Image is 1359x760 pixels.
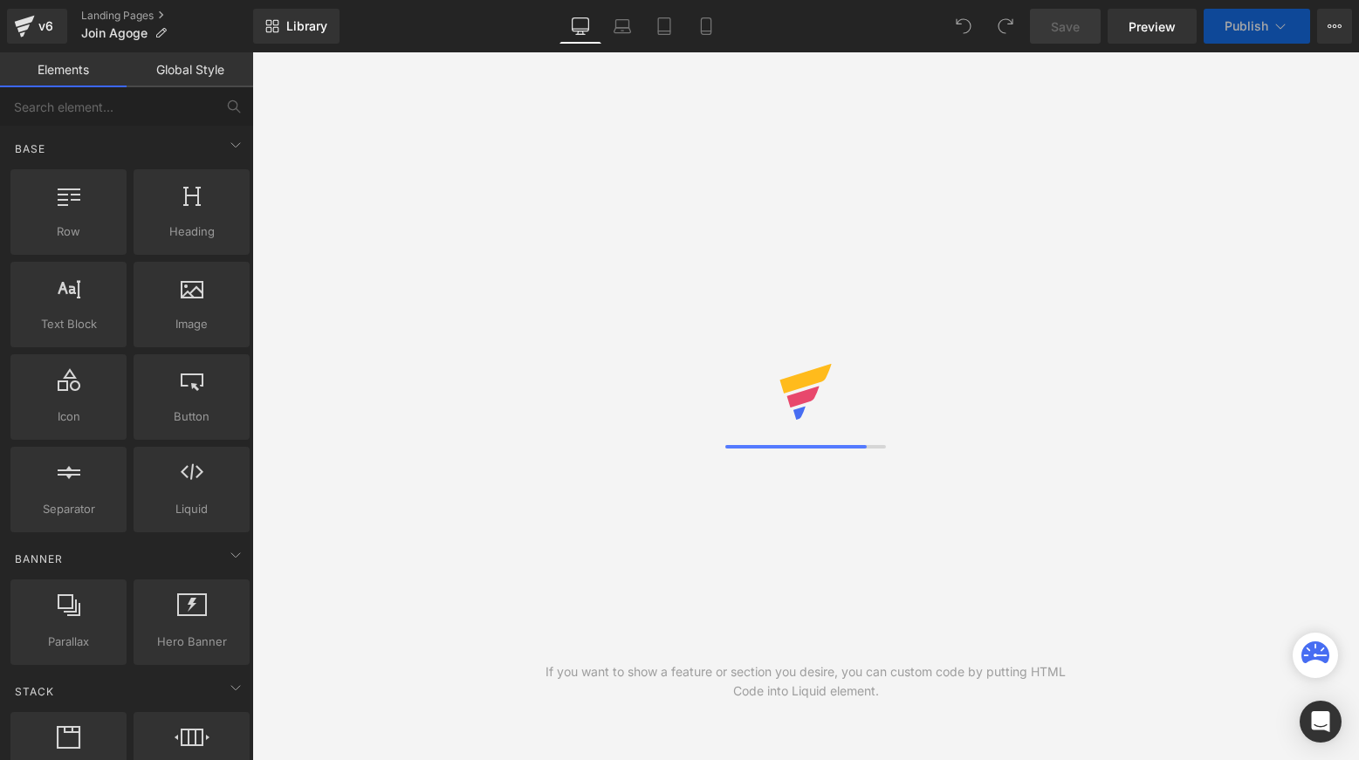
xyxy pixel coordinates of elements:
span: Image [139,315,244,333]
button: More [1317,9,1352,44]
span: Icon [16,407,121,426]
div: v6 [35,15,57,38]
span: Preview [1129,17,1176,36]
span: Liquid [139,500,244,518]
span: Parallax [16,633,121,651]
a: Laptop [601,9,643,44]
button: Undo [946,9,981,44]
span: Separator [16,500,121,518]
span: Join Agoge [81,26,148,40]
span: Banner [13,551,65,567]
span: Base [13,140,47,157]
span: Publish [1225,19,1268,33]
a: Mobile [685,9,727,44]
a: v6 [7,9,67,44]
a: Global Style [127,52,253,87]
span: Stack [13,683,56,700]
span: Library [286,18,327,34]
div: Open Intercom Messenger [1300,701,1342,743]
span: Text Block [16,315,121,333]
a: Preview [1108,9,1197,44]
a: New Library [253,9,340,44]
span: Hero Banner [139,633,244,651]
button: Redo [988,9,1023,44]
a: Landing Pages [81,9,253,23]
span: Heading [139,223,244,241]
div: If you want to show a feature or section you desire, you can custom code by putting HTML Code int... [529,662,1082,701]
span: Save [1051,17,1080,36]
span: Row [16,223,121,241]
button: Publish [1204,9,1310,44]
span: Button [139,407,244,426]
a: Desktop [559,9,601,44]
a: Tablet [643,9,685,44]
